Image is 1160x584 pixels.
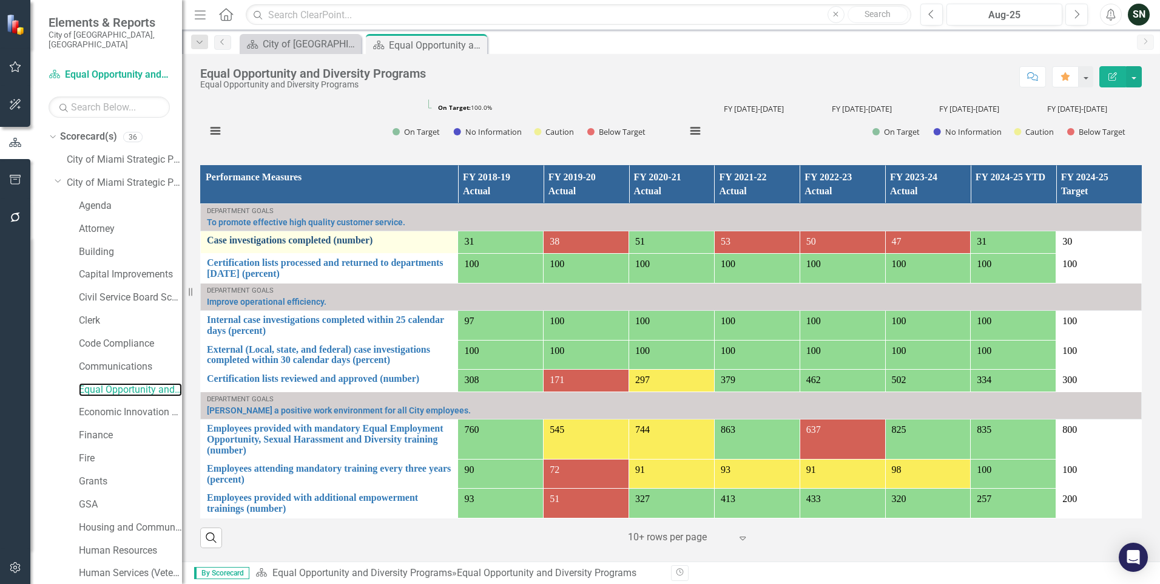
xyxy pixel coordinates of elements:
[848,6,908,23] button: Search
[1062,345,1077,356] span: 100
[207,287,1135,294] div: Department Goals
[201,203,1142,231] td: Double-Click to Edit Right Click for Context Menu
[464,316,474,326] span: 97
[207,492,451,514] a: Employees provided with additional empowerment trainings (number)
[832,103,892,114] text: FY [DATE]-[DATE]
[1062,259,1077,269] span: 100
[1056,489,1142,518] td: Double-Click to Edit
[806,375,821,385] span: 462
[49,68,170,82] a: Equal Opportunity and Diversity Programs
[939,103,999,114] text: FY [DATE]-[DATE]
[806,236,816,246] span: 50
[550,375,564,385] span: 171
[892,464,902,475] span: 98
[550,259,564,269] span: 100
[207,396,1135,403] div: Department Goals
[806,464,816,475] span: 91
[635,375,650,385] span: 297
[1056,369,1142,392] td: Double-Click to Edit
[207,344,451,365] a: External (Local, state, and federal) case investigations completed within 30 calendar days (percent)
[721,464,730,475] span: 93
[635,464,645,475] span: 91
[243,36,358,52] a: City of [GEOGRAPHIC_DATA]
[200,80,426,89] div: Equal Opportunity and Diversity Programs
[892,494,906,504] span: 320
[201,254,458,283] td: Double-Click to Edit Right Click for Context Menu
[806,494,821,504] span: 433
[1047,103,1107,114] text: FY [DATE]-[DATE]
[721,236,730,246] span: 53
[1062,494,1077,504] span: 200
[635,345,650,356] span: 100
[1056,231,1142,254] td: Double-Click to Edit
[49,15,170,30] span: Elements & Reports
[721,259,735,269] span: 100
[724,103,784,114] text: FY [DATE]-[DATE]
[951,8,1058,22] div: Aug-25
[201,392,1142,419] td: Double-Click to Edit Right Click for Context Menu
[201,419,458,460] td: Double-Click to Edit Right Click for Context Menu
[550,236,559,246] span: 38
[977,236,986,246] span: 31
[207,257,451,279] a: Certification lists processed and returned to departments [DATE] (percent)
[635,259,650,269] span: 100
[49,30,170,50] small: City of [GEOGRAPHIC_DATA], [GEOGRAPHIC_DATA]
[1056,419,1142,460] td: Double-Click to Edit
[1014,126,1054,137] button: Show Caution
[806,259,821,269] span: 100
[865,9,891,19] span: Search
[464,424,479,435] span: 760
[806,424,821,435] span: 637
[79,521,182,535] a: Housing and Community Development
[872,126,920,137] button: Show On Target
[977,259,991,269] span: 100
[1119,543,1148,572] div: Open Intercom Messenger
[272,567,452,579] a: Equal Opportunity and Diversity Programs
[977,494,991,504] span: 257
[201,340,458,369] td: Double-Click to Edit Right Click for Context Menu
[389,38,484,53] div: Equal Opportunity and Diversity Programs
[263,36,358,52] div: City of [GEOGRAPHIC_DATA]
[79,544,182,558] a: Human Resources
[892,375,906,385] span: 502
[977,316,991,326] span: 100
[79,314,182,328] a: Clerk
[207,208,1135,215] div: Department Goals
[201,311,458,340] td: Double-Click to Edit Right Click for Context Menu
[635,236,645,246] span: 51
[806,316,821,326] span: 100
[79,383,182,397] a: Equal Opportunity and Diversity Programs
[79,222,182,236] a: Attorney
[201,460,458,489] td: Double-Click to Edit Right Click for Context Menu
[934,126,1001,137] button: Show No Information
[207,123,224,140] button: View chart menu, Monthly Performance
[1056,311,1142,340] td: Double-Click to Edit
[207,297,1135,307] a: Improve operational efficiency.
[806,345,821,356] span: 100
[635,494,650,504] span: 327
[977,424,991,435] span: 835
[977,345,991,356] span: 100
[687,123,704,140] button: View chart menu, Year Over Year Performance
[438,103,492,112] text: 100.0%
[635,424,650,435] span: 744
[207,314,451,336] a: Internal case investigations completed within 25 calendar days (percent)
[550,464,559,475] span: 72
[201,231,458,254] td: Double-Click to Edit Right Click for Context Menu
[79,360,182,374] a: Communications
[194,567,249,579] span: By Scorecard
[464,259,479,269] span: 100
[79,199,182,213] a: Agenda
[207,235,451,246] a: Case investigations completed (number)
[587,126,646,137] button: Show Below Target
[393,126,440,137] button: Show On Target
[545,126,574,137] text: Caution
[464,494,474,504] span: 93
[67,153,182,167] a: City of Miami Strategic Plan
[946,4,1062,25] button: Aug-25
[49,97,170,118] input: Search Below...
[1056,460,1142,489] td: Double-Click to Edit
[79,566,182,580] a: Human Services (Veterans and Homeless)
[123,132,143,142] div: 36
[550,345,564,356] span: 100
